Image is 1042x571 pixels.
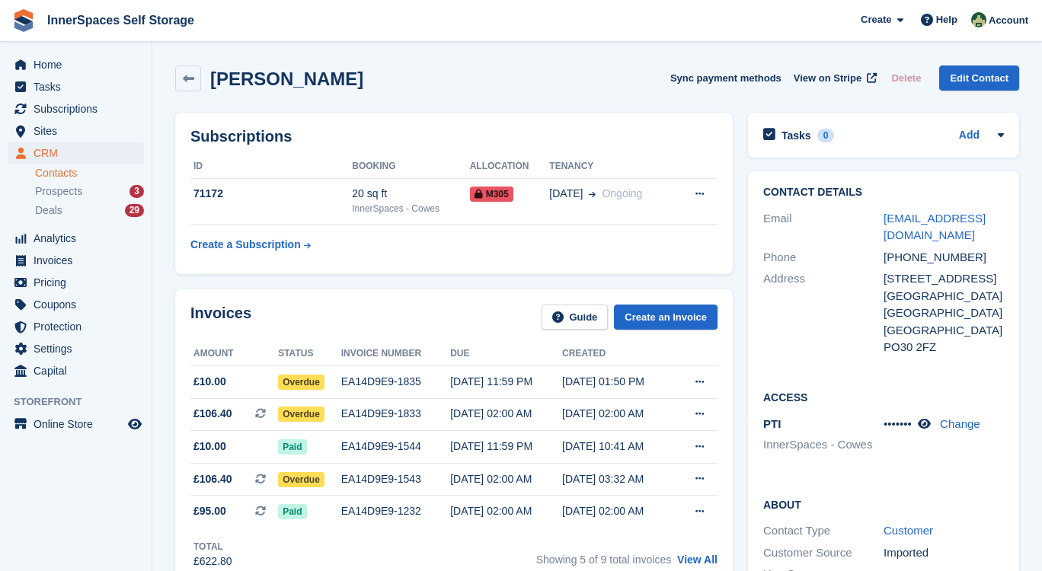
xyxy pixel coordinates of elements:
[193,553,232,569] div: £622.80
[884,270,1004,288] div: [STREET_ADDRESS]
[34,338,125,359] span: Settings
[34,98,125,120] span: Subscriptions
[190,128,718,145] h2: Subscriptions
[34,413,125,435] span: Online Store
[884,339,1004,356] div: PO30 2FZ
[341,503,450,519] div: EA14D9E9-1232
[352,155,469,179] th: Booking
[884,524,933,537] a: Customer
[278,472,324,487] span: Overdue
[8,142,144,164] a: menu
[542,305,609,330] a: Guide
[34,272,125,293] span: Pricing
[763,210,884,244] div: Email
[763,522,884,540] div: Contact Type
[126,415,144,433] a: Preview store
[817,129,835,142] div: 0
[8,98,144,120] a: menu
[884,305,1004,322] div: [GEOGRAPHIC_DATA]
[450,471,562,487] div: [DATE] 02:00 AM
[35,183,144,199] a: Prospects 3
[936,12,957,27] span: Help
[341,406,450,422] div: EA14D9E9-1833
[12,9,35,32] img: stora-icon-8386f47178a22dfd0bd8f6a31ec36ba5ce8667c1dd55bd0f319d3a0aa187defe.svg
[34,360,125,381] span: Capital
[34,120,125,142] span: Sites
[41,8,200,33] a: InnerSpaces Self Storage
[190,305,251,330] h2: Invoices
[190,231,311,259] a: Create a Subscription
[34,76,125,97] span: Tasks
[8,76,144,97] a: menu
[470,155,550,179] th: Allocation
[562,471,674,487] div: [DATE] 03:32 AM
[450,439,562,455] div: [DATE] 11:59 PM
[193,503,226,519] span: £95.00
[34,250,125,271] span: Invoices
[562,374,674,390] div: [DATE] 01:50 PM
[193,406,232,422] span: £106.40
[210,69,363,89] h2: [PERSON_NAME]
[8,250,144,271] a: menu
[939,65,1019,91] a: Edit Contact
[450,374,562,390] div: [DATE] 11:59 PM
[190,186,352,202] div: 71172
[190,237,301,253] div: Create a Subscription
[763,436,884,454] li: InnerSpaces - Cowes
[278,407,324,422] span: Overdue
[8,54,144,75] a: menu
[125,204,144,217] div: 29
[278,504,306,519] span: Paid
[562,342,674,366] th: Created
[34,228,125,249] span: Analytics
[763,270,884,356] div: Address
[788,65,880,91] a: View on Stripe
[670,65,781,91] button: Sync payment methods
[341,471,450,487] div: EA14D9E9-1543
[8,272,144,293] a: menu
[450,503,562,519] div: [DATE] 02:00 AM
[989,13,1028,28] span: Account
[352,202,469,215] div: InnerSpaces - Cowes
[193,439,226,455] span: £10.00
[959,127,980,145] a: Add
[278,439,306,455] span: Paid
[450,406,562,422] div: [DATE] 02:00 AM
[8,338,144,359] a: menu
[794,71,861,86] span: View on Stripe
[549,186,583,202] span: [DATE]
[34,294,125,315] span: Coupons
[562,406,674,422] div: [DATE] 02:00 AM
[34,142,125,164] span: CRM
[278,375,324,390] span: Overdue
[884,417,912,430] span: •••••••
[536,553,671,566] span: Showing 5 of 9 total invoices
[35,203,144,219] a: Deals 29
[940,417,980,430] a: Change
[341,439,450,455] div: EA14D9E9-1544
[763,249,884,266] div: Phone
[677,553,718,566] a: View All
[781,129,811,142] h2: Tasks
[8,120,144,142] a: menu
[562,503,674,519] div: [DATE] 02:00 AM
[549,155,674,179] th: Tenancy
[35,166,144,180] a: Contacts
[190,155,352,179] th: ID
[884,322,1004,340] div: [GEOGRAPHIC_DATA]
[35,184,82,199] span: Prospects
[8,228,144,249] a: menu
[193,471,232,487] span: £106.40
[884,212,986,242] a: [EMAIL_ADDRESS][DOMAIN_NAME]
[193,540,232,553] div: Total
[763,544,884,562] div: Customer Source
[602,187,642,199] span: Ongoing
[470,187,513,202] span: M305
[763,417,781,430] span: PTI
[352,186,469,202] div: 20 sq ft
[34,54,125,75] span: Home
[884,544,1004,562] div: Imported
[450,342,562,366] th: Due
[190,342,278,366] th: Amount
[8,360,144,381] a: menu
